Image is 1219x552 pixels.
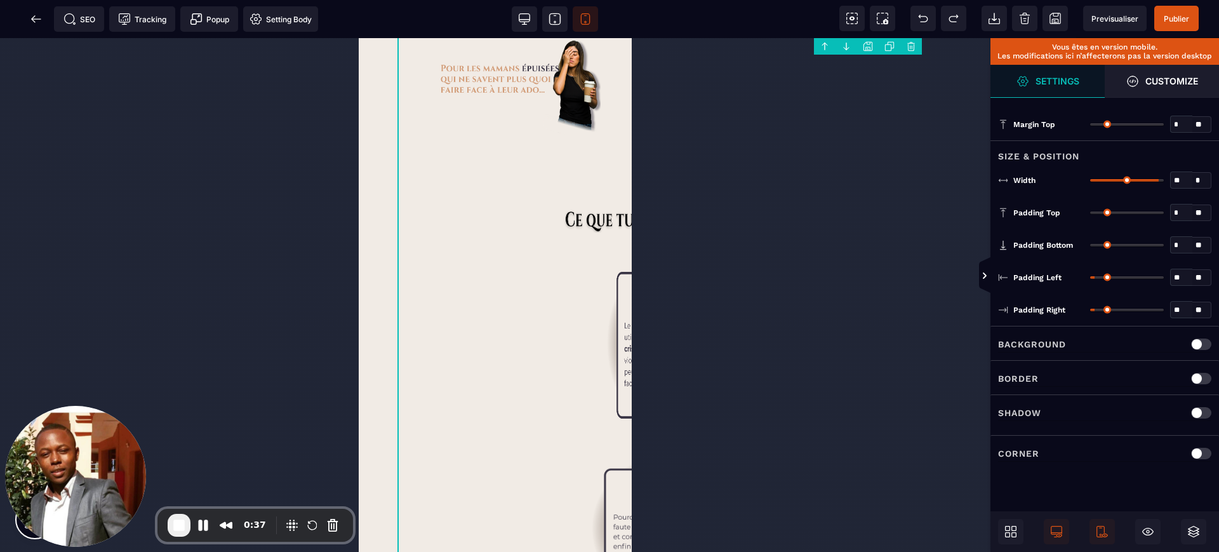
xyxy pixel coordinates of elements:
[244,216,357,394] img: 5723492d8ae826f810d0385d0d05c1d8_1.png
[250,13,312,25] span: Setting Body
[167,172,434,194] img: f8636147bfda1fd022e1d76bfd7628a5_ce_que_tu_vas_decouvrir_2.png
[63,13,95,25] span: SEO
[997,43,1213,51] p: Vous êtes en version mobile.
[1036,76,1079,86] strong: Settings
[870,6,895,31] span: Screenshot
[1044,519,1069,544] span: Desktop Only
[998,337,1066,352] p: Background
[1145,76,1198,86] strong: Customize
[1013,240,1073,250] span: Padding Bottom
[1089,519,1115,544] span: Mobile Only
[998,446,1039,461] p: Corner
[997,51,1213,60] p: Les modifications ici n’affecterons pas la version desktop
[1164,14,1189,24] span: Publier
[190,13,229,25] span: Popup
[998,405,1041,421] p: Shadow
[1013,208,1060,218] span: Padding Top
[1181,519,1206,544] span: Open Layers
[1083,6,1147,31] span: Preview
[990,65,1105,98] span: Settings
[998,519,1023,544] span: Open Blocks
[1013,273,1062,283] span: Padding Left
[1105,65,1219,98] span: Open Style Manager
[1013,119,1055,130] span: Margin Top
[1013,175,1036,185] span: Width
[1091,14,1138,24] span: Previsualiser
[990,140,1219,164] div: Size & Position
[839,6,865,31] span: View components
[998,371,1039,386] p: Border
[1013,305,1065,315] span: Padding Right
[1135,519,1161,544] span: Hide/Show Block
[118,13,166,25] span: Tracking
